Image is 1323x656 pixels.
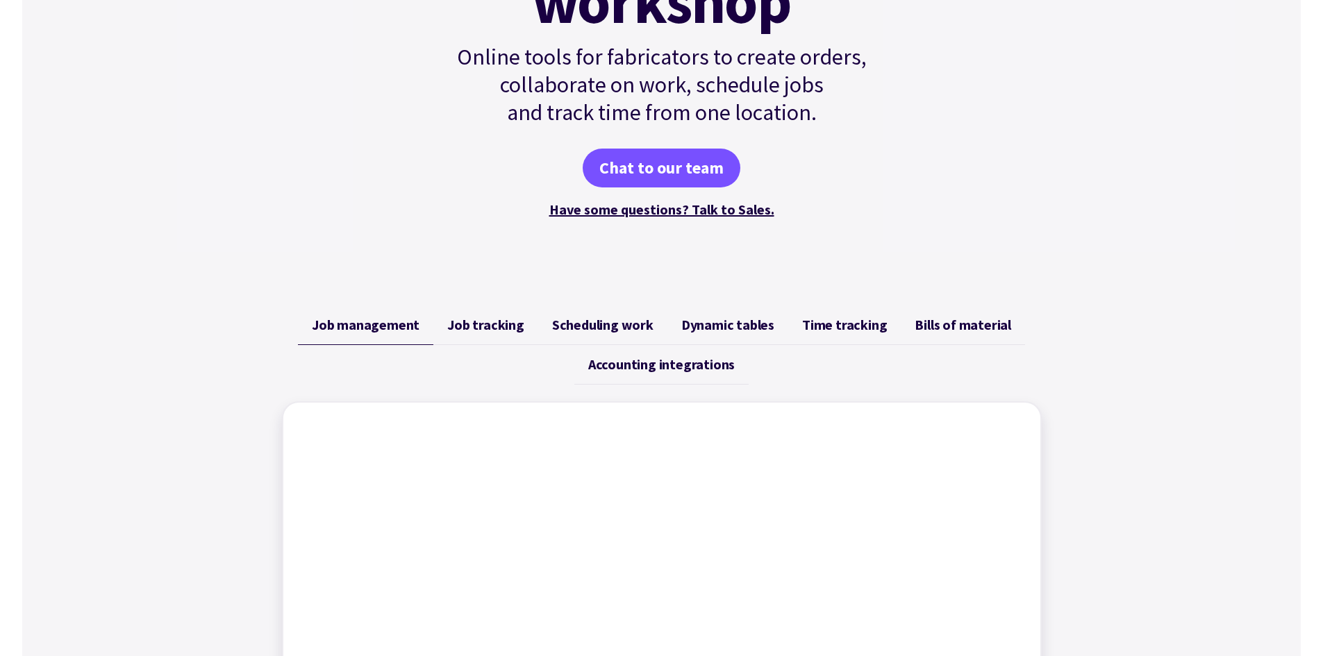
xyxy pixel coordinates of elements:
span: Scheduling work [552,317,654,333]
span: Time tracking [802,317,887,333]
iframe: Chat Widget [1092,506,1323,656]
a: Have some questions? Talk to Sales. [549,201,774,218]
p: Online tools for fabricators to create orders, collaborate on work, schedule jobs and track time ... [427,43,897,126]
a: Chat to our team [583,149,740,187]
span: Accounting integrations [588,356,735,373]
span: Bills of material [915,317,1011,333]
span: Dynamic tables [681,317,774,333]
span: Job tracking [447,317,524,333]
span: Job management [312,317,419,333]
